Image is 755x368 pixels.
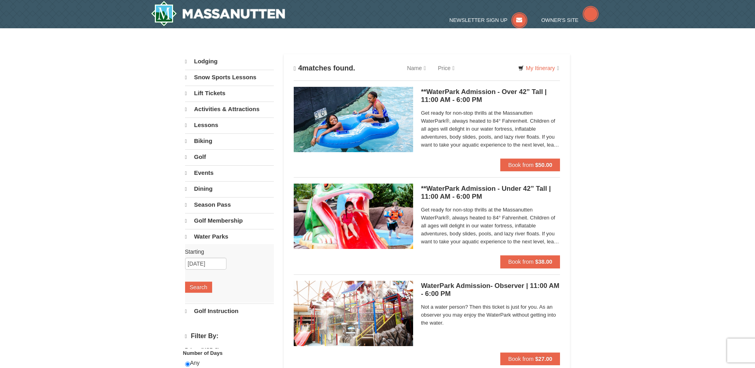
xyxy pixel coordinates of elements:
a: Massanutten Resort [151,1,285,26]
a: Price [432,60,460,76]
strong: Price: (USD $) [185,347,220,353]
strong: $50.00 [535,162,552,168]
strong: Number of Days [183,350,223,356]
a: Owner's Site [541,17,599,23]
span: Newsletter Sign Up [449,17,507,23]
button: Book from $27.00 [500,352,560,365]
h5: **WaterPark Admission - Under 42” Tall | 11:00 AM - 6:00 PM [421,185,560,201]
img: Massanutten Resort Logo [151,1,285,26]
a: Water Parks [185,229,274,244]
a: Snow Sports Lessons [185,70,274,85]
img: 6619917-744-d8335919.jpg [294,281,413,346]
a: Golf Membership [185,213,274,228]
h5: **WaterPark Admission - Over 42” Tall | 11:00 AM - 6:00 PM [421,88,560,104]
a: Lessons [185,117,274,133]
img: 6619917-738-d4d758dd.jpg [294,184,413,249]
a: Name [401,60,432,76]
label: Starting [185,248,268,256]
button: Book from $38.00 [500,255,560,268]
a: Lodging [185,54,274,69]
span: Owner's Site [541,17,579,23]
h4: Filter By: [185,333,274,340]
a: Newsletter Sign Up [449,17,527,23]
span: Get ready for non-stop thrills at the Massanutten WaterPark®, always heated to 84° Fahrenheit. Ch... [421,206,560,246]
strong: $38.00 [535,258,552,265]
a: Biking [185,133,274,149]
a: Events [185,165,274,180]
button: Book from $50.00 [500,159,560,171]
span: Book from [508,356,534,362]
img: 6619917-726-5d57f225.jpg [294,87,413,152]
strong: $27.00 [535,356,552,362]
button: Search [185,282,212,293]
a: Dining [185,181,274,196]
span: Book from [508,162,534,168]
a: Golf [185,149,274,164]
a: Lift Tickets [185,86,274,101]
span: Not a water person? Then this ticket is just for you. As an observer you may enjoy the WaterPark ... [421,303,560,327]
span: Book from [508,258,534,265]
a: My Itinerary [513,62,564,74]
span: Get ready for non-stop thrills at the Massanutten WaterPark®, always heated to 84° Fahrenheit. Ch... [421,109,560,149]
a: Golf Instruction [185,303,274,319]
h5: WaterPark Admission- Observer | 11:00 AM - 6:00 PM [421,282,560,298]
a: Activities & Attractions [185,102,274,117]
a: Season Pass [185,197,274,212]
